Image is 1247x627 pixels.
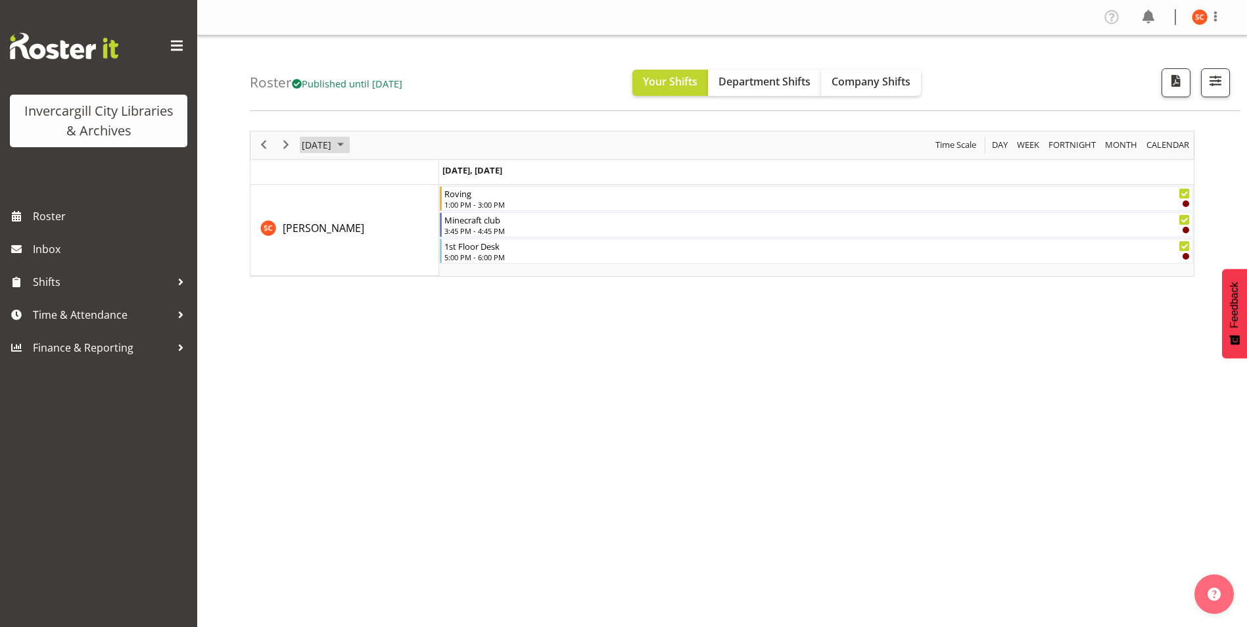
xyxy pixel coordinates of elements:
button: Time Scale [933,137,979,153]
span: Day [991,137,1009,153]
div: September 18, 2025 [297,131,352,159]
span: [PERSON_NAME] [283,221,364,235]
div: Timeline Day of September 18, 2025 [250,131,1194,277]
span: Company Shifts [832,74,910,89]
div: Roving [444,187,1190,200]
span: Month [1104,137,1139,153]
h4: Roster [250,75,402,90]
span: Fortnight [1047,137,1097,153]
img: Rosterit website logo [10,33,118,59]
div: 1:00 PM - 3:00 PM [444,199,1190,210]
div: next period [275,131,297,159]
img: help-xxl-2.png [1208,588,1221,601]
button: Download a PDF of the roster for the current day [1162,68,1190,97]
img: serena-casey11690.jpg [1192,9,1208,25]
span: Week [1016,137,1041,153]
div: 1st Floor Desk [444,239,1190,252]
button: Timeline Day [990,137,1010,153]
a: [PERSON_NAME] [283,220,364,236]
button: Month [1144,137,1192,153]
div: Serena Casey"s event - Minecraft club Begin From Thursday, September 18, 2025 at 3:45:00 PM GMT+1... [440,212,1193,237]
button: September 2025 [300,137,350,153]
td: Serena Casey resource [250,185,439,276]
button: Timeline Week [1015,137,1042,153]
span: [DATE] [300,137,333,153]
div: Minecraft club [444,213,1190,226]
span: Your Shifts [643,74,697,89]
span: Time & Attendance [33,305,171,325]
button: Filter Shifts [1201,68,1230,97]
button: Feedback - Show survey [1222,269,1247,358]
span: Time Scale [934,137,977,153]
div: previous period [252,131,275,159]
div: Invercargill City Libraries & Archives [23,101,174,141]
span: Inbox [33,239,191,259]
button: Your Shifts [632,70,708,96]
button: Department Shifts [708,70,821,96]
span: Feedback [1229,282,1240,328]
span: calendar [1145,137,1190,153]
button: Previous [255,137,273,153]
span: Department Shifts [718,74,811,89]
span: Finance & Reporting [33,338,171,358]
span: Roster [33,206,191,226]
div: Serena Casey"s event - 1st Floor Desk Begin From Thursday, September 18, 2025 at 5:00:00 PM GMT+1... [440,239,1193,264]
div: Serena Casey"s event - Roving Begin From Thursday, September 18, 2025 at 1:00:00 PM GMT+12:00 End... [440,186,1193,211]
span: Shifts [33,272,171,292]
div: 5:00 PM - 6:00 PM [444,252,1190,262]
div: 3:45 PM - 4:45 PM [444,225,1190,236]
button: Fortnight [1047,137,1098,153]
span: Published until [DATE] [292,77,402,90]
span: [DATE], [DATE] [442,164,502,176]
table: Timeline Day of September 18, 2025 [439,185,1194,276]
button: Company Shifts [821,70,921,96]
button: Timeline Month [1103,137,1140,153]
button: Next [277,137,295,153]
